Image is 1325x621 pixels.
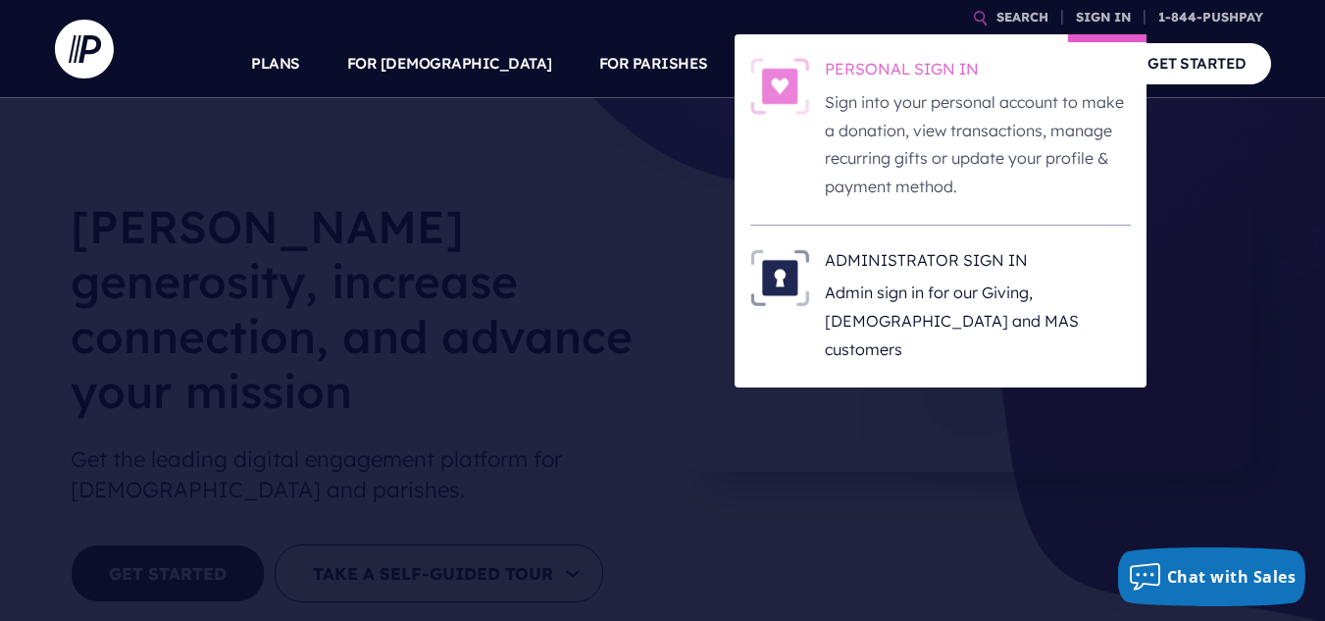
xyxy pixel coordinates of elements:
[750,249,809,306] img: ADMINISTRATOR SIGN IN - Illustration
[755,29,842,98] a: SOLUTIONS
[750,58,1131,201] a: PERSONAL SIGN IN - Illustration PERSONAL SIGN IN Sign into your personal account to make a donati...
[347,29,552,98] a: FOR [DEMOGRAPHIC_DATA]
[750,58,809,115] img: PERSONAL SIGN IN - Illustration
[1123,43,1271,83] a: GET STARTED
[825,88,1131,201] p: Sign into your personal account to make a donation, view transactions, manage recurring gifts or ...
[599,29,708,98] a: FOR PARISHES
[1118,547,1306,606] button: Chat with Sales
[825,249,1131,279] h6: ADMINISTRATOR SIGN IN
[825,58,1131,87] h6: PERSONAL SIGN IN
[1167,566,1297,588] span: Chat with Sales
[1004,29,1077,98] a: COMPANY
[750,249,1131,364] a: ADMINISTRATOR SIGN IN - Illustration ADMINISTRATOR SIGN IN Admin sign in for our Giving, [DEMOGRA...
[889,29,957,98] a: EXPLORE
[825,279,1131,363] p: Admin sign in for our Giving, [DEMOGRAPHIC_DATA] and MAS customers
[251,29,300,98] a: PLANS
